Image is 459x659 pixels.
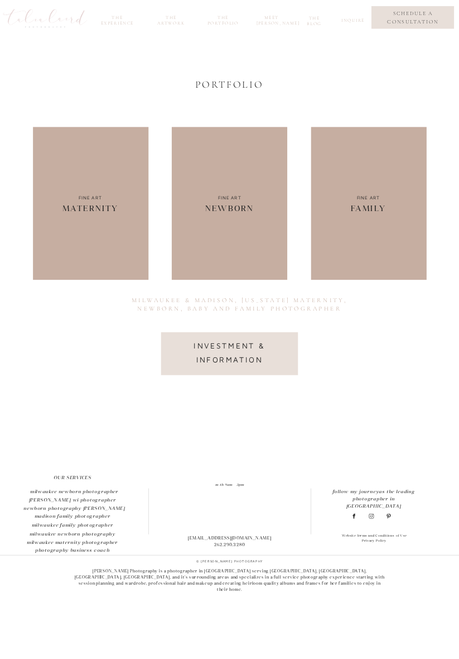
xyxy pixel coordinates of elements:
[321,533,427,539] a: Website Terms and Conditions of Use
[5,521,139,529] a: milwaukee family photographer
[5,546,139,554] a: photography business coach
[5,531,139,538] a: milwaukee newborn photography
[176,534,283,553] p: [EMAIL_ADDRESS][DOMAIN_NAME] 262.290.3280
[5,474,139,481] a: OUR SERVICES
[7,504,141,512] a: newborn photography [PERSON_NAME]
[205,15,241,24] a: the portfolio
[153,15,190,24] a: the Artwork
[332,489,379,494] a: follow my journey
[5,512,139,520] a: madison family photographer
[341,18,363,27] a: inquire
[97,15,138,24] a: the experience
[5,538,139,546] a: milwaukee maternity photographer
[5,496,139,504] a: [PERSON_NAME] wi photographer
[188,558,272,564] p: © [PERSON_NAME] photography
[74,568,385,588] p: [PERSON_NAME] Photography is a photographer in [GEOGRAPHIC_DATA] serving [GEOGRAPHIC_DATA], [GEOG...
[378,9,448,26] a: schedule a consultation
[302,15,326,24] a: the blog
[126,297,353,316] h2: Milwaukee & madisoN, [US_STATE] Maternity, Newborn, Baby and Family Photographer
[187,481,272,489] p: m-th 9am - 3pm
[331,488,416,495] p: as the leading photographer in [GEOGRAPHIC_DATA]
[7,488,141,495] a: milwaukee newborn photographer
[172,339,287,367] a: investment & information
[149,78,310,90] h2: Portfolio
[257,15,287,24] a: meet [PERSON_NAME]
[321,538,427,544] a: Privacy Policy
